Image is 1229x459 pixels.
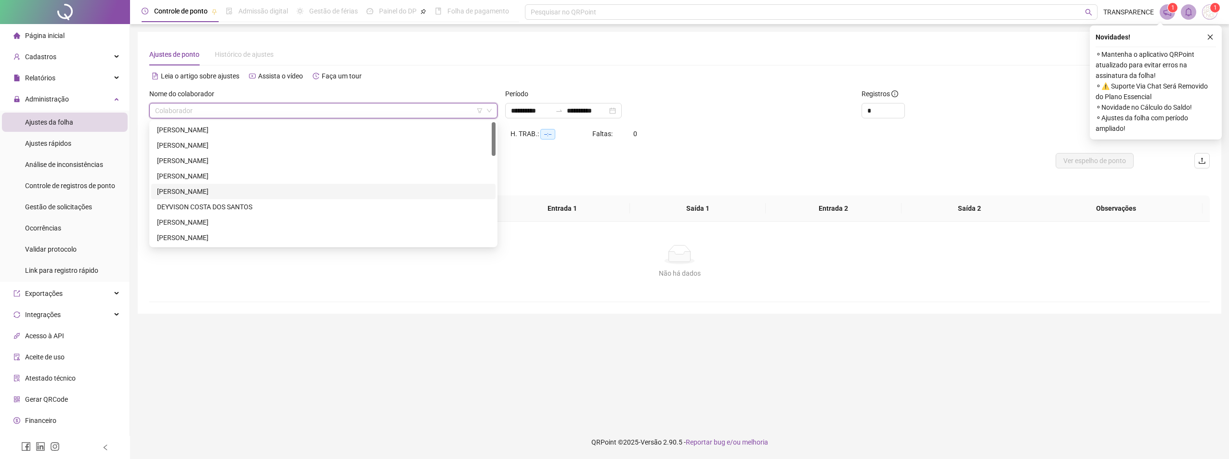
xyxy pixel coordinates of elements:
[25,203,92,211] span: Gestão de solicitações
[142,8,148,14] span: clock-circle
[249,73,256,79] span: youtube
[151,230,496,245] div: EDVANDRO SANTOS SILVA
[1184,8,1193,16] span: bell
[25,32,65,39] span: Página inicial
[152,73,158,79] span: file-text
[1096,113,1216,134] span: ⚬ Ajustes da folha com período ampliado!
[36,442,45,451] span: linkedin
[13,53,20,60] span: user-add
[25,332,64,340] span: Acesso à API
[25,267,98,274] span: Link para registro rápido
[1207,34,1214,40] span: close
[297,8,303,14] span: sun
[322,72,362,80] span: Faça um tour
[1103,7,1154,17] span: TRANSPARENCE
[13,32,20,39] span: home
[13,290,20,297] span: export
[641,438,662,446] span: Versão
[555,107,563,115] span: to
[13,96,20,102] span: lock
[149,89,221,99] label: Nome do colaborador
[151,215,496,230] div: EDSON DOS SANTOS JUNIOR
[157,125,490,135] div: [PERSON_NAME]
[161,72,239,80] span: Leia o artigo sobre ajustes
[486,108,492,114] span: down
[1168,3,1177,13] sup: 1
[102,444,109,451] span: left
[902,195,1037,222] th: Saída 2
[50,442,60,451] span: instagram
[25,118,73,126] span: Ajustes da folha
[25,161,103,168] span: Análise de inconsistências
[592,130,614,138] span: Faltas:
[13,311,20,318] span: sync
[226,8,233,14] span: file-done
[154,7,208,15] span: Controle de ponto
[157,186,490,197] div: [PERSON_NAME]
[157,217,490,228] div: [PERSON_NAME]
[540,129,555,140] span: --:--
[149,51,199,58] span: Ajustes de ponto
[151,138,496,153] div: AUDELITO SOUZA SILVA JUNIOR
[25,140,71,147] span: Ajustes rápidos
[211,9,217,14] span: pushpin
[766,195,902,222] th: Entrada 2
[1038,203,1195,214] span: Observações
[25,290,63,297] span: Exportações
[25,395,68,403] span: Gerar QRCode
[630,195,766,222] th: Saída 1
[151,153,496,168] div: BEATRIZ ROCHA DOS SANTOS
[13,396,20,403] span: qrcode
[13,417,20,424] span: dollar
[1096,49,1216,81] span: ⚬ Mantenha o aplicativo QRPoint atualizado para evitar erros na assinatura da folha!
[309,7,358,15] span: Gestão de férias
[1056,153,1134,168] button: Ver espelho de ponto
[435,8,442,14] span: book
[477,108,483,114] span: filter
[555,107,563,115] span: swap-right
[21,442,31,451] span: facebook
[1203,5,1217,19] img: 5072
[686,438,768,446] span: Reportar bug e/ou melhoria
[215,51,274,58] span: Histórico de ajustes
[1096,102,1216,113] span: ⚬ Novidade no Cálculo do Saldo!
[366,8,373,14] span: dashboard
[25,374,76,382] span: Atestado técnico
[151,184,496,199] div: CELSO RIBEIRO DOS SANTOS
[25,245,77,253] span: Validar protocolo
[1214,4,1217,11] span: 1
[379,7,417,15] span: Painel do DP
[151,199,496,215] div: DEYVISON COSTA DOS SANTOS
[130,425,1229,459] footer: QRPoint © 2025 - 2.90.5 -
[151,168,496,184] div: CARLOS EDUARDO CORDEIRO DOS SANTOS
[157,232,490,243] div: [PERSON_NAME]
[157,171,490,181] div: [PERSON_NAME]
[238,7,288,15] span: Admissão digital
[1171,4,1175,11] span: 1
[1085,9,1092,16] span: search
[1210,3,1220,13] sup: Atualize o seu contato no menu Meus Dados
[13,375,20,382] span: solution
[633,130,637,138] span: 0
[494,195,630,222] th: Entrada 1
[862,89,898,99] span: Registros
[1030,195,1203,222] th: Observações
[25,182,115,190] span: Controle de registros de ponto
[1198,157,1206,165] span: upload
[1096,81,1216,102] span: ⚬ ⚠️ Suporte Via Chat Será Removido do Plano Essencial
[157,155,490,166] div: [PERSON_NAME]
[161,268,1198,279] div: Não há dados
[25,53,56,61] span: Cadastros
[510,128,592,140] div: H. TRAB.:
[13,332,20,339] span: api
[25,353,65,361] span: Aceite de uso
[313,73,319,79] span: history
[447,7,509,15] span: Folha de pagamento
[13,75,20,81] span: file
[891,90,898,97] span: info-circle
[420,9,426,14] span: pushpin
[13,354,20,360] span: audit
[157,202,490,212] div: DEYVISON COSTA DOS SANTOS
[25,417,56,424] span: Financeiro
[25,311,61,319] span: Integrações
